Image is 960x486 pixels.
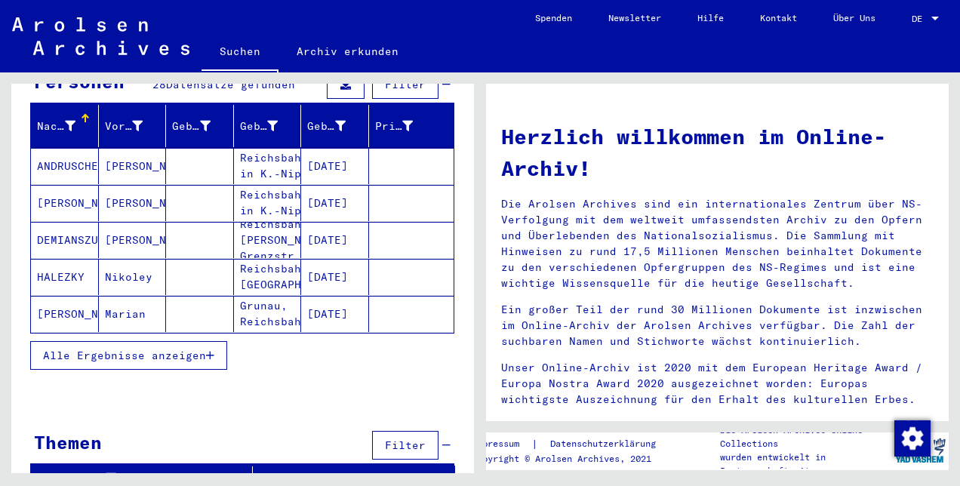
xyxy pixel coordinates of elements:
[43,349,206,362] span: Alle Ergebnisse anzeigen
[34,429,102,456] div: Themen
[240,118,278,134] div: Geburt‏
[202,33,278,72] a: Suchen
[240,114,301,138] div: Geburt‏
[385,438,426,452] span: Filter
[172,118,211,134] div: Geburtsname
[472,436,531,452] a: Impressum
[301,259,369,295] mat-cell: [DATE]
[99,296,167,332] mat-cell: Marian
[234,185,302,221] mat-cell: Reichsbahnlager in K.-Nippes
[301,148,369,184] mat-cell: [DATE]
[720,451,891,478] p: wurden entwickelt in Partnerschaft mit
[12,17,189,55] img: Arolsen_neg.svg
[234,105,302,147] mat-header-cell: Geburt‏
[375,114,436,138] div: Prisoner #
[172,114,233,138] div: Geburtsname
[472,452,674,466] p: Copyright © Arolsen Archives, 2021
[472,436,674,452] div: |
[166,105,234,147] mat-header-cell: Geburtsname
[538,436,674,452] a: Datenschutzerklärung
[31,296,99,332] mat-cell: [PERSON_NAME]
[278,33,417,69] a: Archiv erkunden
[37,114,98,138] div: Nachname
[234,222,302,258] mat-cell: Reichsbahnlager [PERSON_NAME] Grenzstr.
[99,222,167,258] mat-cell: [PERSON_NAME]
[105,118,143,134] div: Vorname
[501,121,934,184] h1: Herzlich willkommen im Online-Archiv!
[99,148,167,184] mat-cell: [PERSON_NAME]
[501,360,934,408] p: Unser Online-Archiv ist 2020 mit dem European Heritage Award / Europa Nostra Award 2020 ausgezeic...
[105,114,166,138] div: Vorname
[912,14,928,24] span: DE
[307,114,368,138] div: Geburtsdatum
[31,105,99,147] mat-header-cell: Nachname
[369,105,454,147] mat-header-cell: Prisoner #
[307,118,346,134] div: Geburtsdatum
[720,423,891,451] p: Die Arolsen Archives Online-Collections
[892,432,949,469] img: yv_logo.png
[234,259,302,295] mat-cell: Reichsbahnlager [GEOGRAPHIC_DATA]
[234,296,302,332] mat-cell: Grunau, Reichsbahnlager
[31,222,99,258] mat-cell: DEMIANSZUK
[894,420,931,457] img: Zustimmung ändern
[31,185,99,221] mat-cell: [PERSON_NAME]
[301,185,369,221] mat-cell: [DATE]
[301,222,369,258] mat-cell: [DATE]
[99,185,167,221] mat-cell: [PERSON_NAME]
[99,259,167,295] mat-cell: Nikoley
[301,105,369,147] mat-header-cell: Geburtsdatum
[31,148,99,184] mat-cell: ANDRUSCHENKO
[301,296,369,332] mat-cell: [DATE]
[152,78,166,91] span: 28
[99,105,167,147] mat-header-cell: Vorname
[30,341,227,370] button: Alle Ergebnisse anzeigen
[37,118,75,134] div: Nachname
[372,70,438,99] button: Filter
[372,431,438,460] button: Filter
[234,148,302,184] mat-cell: Reichsbahnlager in K.-Nippes
[31,259,99,295] mat-cell: HALEZKY
[385,78,426,91] span: Filter
[501,196,934,291] p: Die Arolsen Archives sind ein internationales Zentrum über NS-Verfolgung mit dem weltweit umfasse...
[501,302,934,349] p: Ein großer Teil der rund 30 Millionen Dokumente ist inzwischen im Online-Archiv der Arolsen Archi...
[166,78,295,91] span: Datensätze gefunden
[375,118,414,134] div: Prisoner #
